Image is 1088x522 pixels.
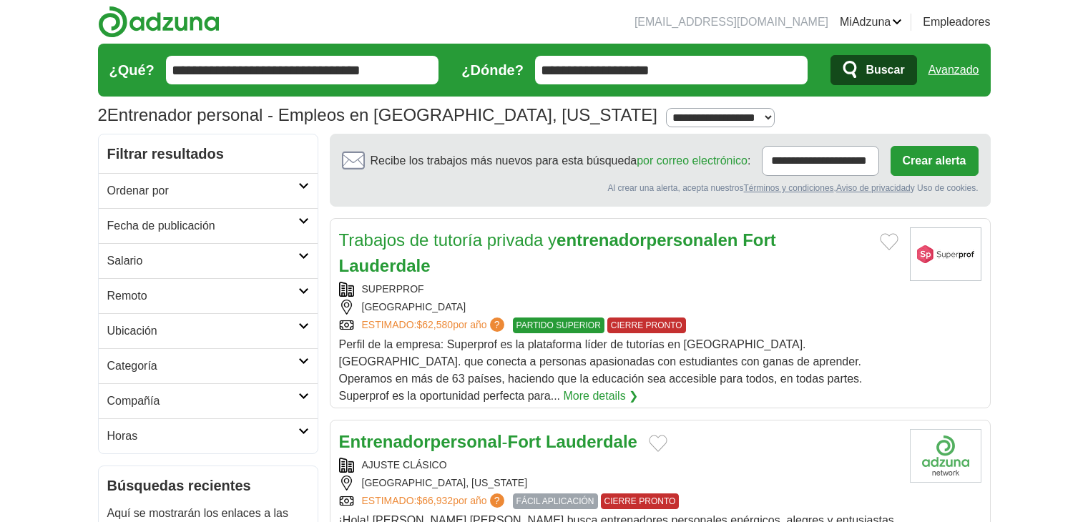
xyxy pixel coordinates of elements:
[109,62,155,78] font: ¿Qué?
[339,338,863,402] font: Perfil de la empresa: Superprof es la plataforma líder de tutorías en [GEOGRAPHIC_DATA]. [GEOGRAP...
[362,459,447,471] font: AJUSTE CLÁSICO
[834,183,836,193] font: ,
[563,388,638,405] a: More details ❯
[840,16,891,28] font: MiAdzuna
[107,146,224,162] font: Filtrar resultados
[107,395,160,407] font: Compañía
[99,278,318,313] a: Remoto
[604,496,676,506] font: CIERRE PRONTO
[911,183,979,193] font: y Uso de cookies.
[748,154,750,167] font: :
[646,230,717,250] font: personal
[508,432,541,451] font: Fort
[718,230,776,250] font: en Fort
[516,496,594,506] font: FÁCIL APLICACIÓN
[910,227,981,281] img: Logotipo de Superprof
[99,418,318,453] a: Horas
[516,320,601,330] font: PARTIDO SUPERIOR
[431,432,502,451] font: personal
[910,429,981,483] img: Logotipo de la empresa
[362,301,466,312] font: [GEOGRAPHIC_DATA]
[99,348,318,383] a: Categoría
[903,154,966,167] font: Crear alerta
[611,320,682,330] font: CIERRE PRONTO
[891,146,979,176] button: Crear alerta
[98,6,220,38] img: Logotipo de Adzuna
[362,319,417,330] font: ESTIMADO:
[634,16,828,28] font: [EMAIL_ADDRESS][DOMAIN_NAME]
[107,220,215,232] font: Fecha de publicación
[923,16,990,28] font: Empleadores
[502,432,508,451] font: -
[557,230,646,250] font: entrenador
[928,56,979,84] a: Avanzado
[339,230,776,275] a: Trabajos de tutoría privada yentrenadorpersonalen Fort Lauderdale
[362,283,424,295] a: SUPERPROF
[836,183,911,193] a: Aviso de privacidad
[461,62,524,78] font: ¿Dónde?
[494,495,500,506] font: ?
[923,14,990,31] a: Empleadores
[99,243,318,278] a: Salario
[362,477,528,488] font: [GEOGRAPHIC_DATA], [US_STATE]
[637,154,748,167] a: por correo electrónico
[494,319,500,330] font: ?
[546,432,637,451] font: Lauderdale
[107,255,143,267] font: Salario
[362,317,507,333] a: ESTIMADO:$62,580por año?
[371,154,637,167] font: Recibe los trabajos más nuevos para esta búsqueda
[417,495,454,506] font: $66,932
[99,173,318,208] a: Ordenar por
[107,105,657,124] font: Entrenador personal - Empleos en [GEOGRAPHIC_DATA], [US_STATE]
[99,313,318,348] a: Ubicación
[880,233,898,250] button: Añadir a trabajos favoritos
[99,208,318,243] a: Fecha de publicación
[107,325,157,337] font: Ubicación
[649,435,667,452] button: Añadir a trabajos favoritos
[107,184,169,197] font: Ordenar por
[362,495,417,506] font: ESTIMADO:
[107,290,147,302] font: Remoto
[362,493,507,509] a: ESTIMADO:$66,932por año?
[339,432,637,451] a: Entrenadorpersonal-Fort Lauderdale
[830,55,916,85] button: Buscar
[417,319,454,330] font: $62,580
[99,383,318,418] a: Compañía
[607,183,743,193] font: Al crear una alerta, acepta nuestros
[840,14,902,31] a: MiAdzuna
[98,105,107,124] font: 2
[107,478,251,493] font: Búsquedas recientes
[744,183,834,193] a: Términos y condiciones
[107,360,157,372] font: Categoría
[107,430,138,442] font: Horas
[453,495,486,506] font: por año
[928,64,979,76] font: Avanzado
[339,230,557,250] font: Trabajos de tutoría privada y
[866,64,904,76] font: Buscar
[339,256,431,275] font: Lauderdale
[339,432,431,451] font: Entrenador
[453,319,486,330] font: por año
